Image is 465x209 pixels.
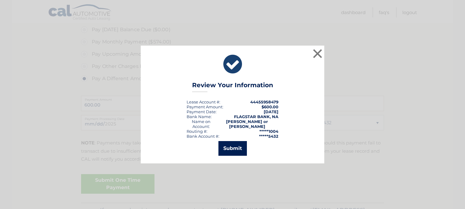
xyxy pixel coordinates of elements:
[218,141,247,156] button: Submit
[192,81,273,92] h3: Review Your Information
[187,119,216,129] div: Name on Account:
[187,109,216,114] span: Payment Date
[187,129,207,134] div: Routing #:
[262,104,278,109] span: $600.00
[187,109,217,114] div: :
[311,47,324,60] button: ×
[187,114,212,119] div: Bank Name:
[264,109,278,114] span: [DATE]
[234,114,278,119] strong: FLAGSTAR BANK, NA
[250,99,278,104] strong: 44455958479
[226,119,268,129] strong: [PERSON_NAME] or [PERSON_NAME]
[187,134,219,139] div: Bank Account #:
[187,104,223,109] div: Payment Amount:
[187,99,220,104] div: Lease Account #:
